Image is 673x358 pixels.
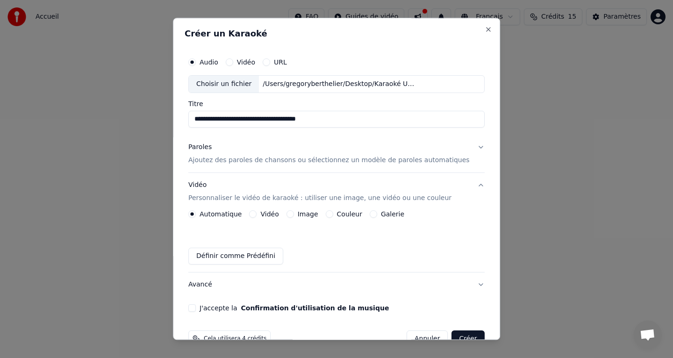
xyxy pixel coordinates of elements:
label: Vidéo [261,211,279,217]
label: J'accepte la [200,305,389,311]
div: /Users/gregoryberthelier/Desktop/Karaoké Une belle histoire - [PERSON_NAME].mp3 [259,79,418,89]
label: Couleur [337,211,362,217]
button: Définir comme Prédéfini [188,248,283,265]
button: ParolesAjoutez des paroles de chansons ou sélectionnez un modèle de paroles automatiques [188,135,485,172]
button: Avancé [188,272,485,297]
div: VidéoPersonnaliser le vidéo de karaoké : utiliser une image, une vidéo ou une couleur [188,210,485,272]
label: Automatique [200,211,242,217]
button: Créer [452,330,485,347]
button: J'accepte la [241,305,389,311]
span: Cela utilisera 4 crédits [204,335,266,343]
p: Personnaliser le vidéo de karaoké : utiliser une image, une vidéo ou une couleur [188,193,451,203]
label: Vidéo [237,59,255,65]
button: VidéoPersonnaliser le vidéo de karaoké : utiliser une image, une vidéo ou une couleur [188,173,485,210]
h2: Créer un Karaoké [185,29,488,38]
div: Vidéo [188,180,451,203]
div: Choisir un fichier [189,76,259,93]
button: Annuler [407,330,448,347]
p: Ajoutez des paroles de chansons ou sélectionnez un modèle de paroles automatiques [188,156,470,165]
label: Galerie [381,211,404,217]
label: Image [298,211,318,217]
label: Audio [200,59,218,65]
label: Titre [188,100,485,107]
label: URL [274,59,287,65]
div: Paroles [188,143,212,152]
